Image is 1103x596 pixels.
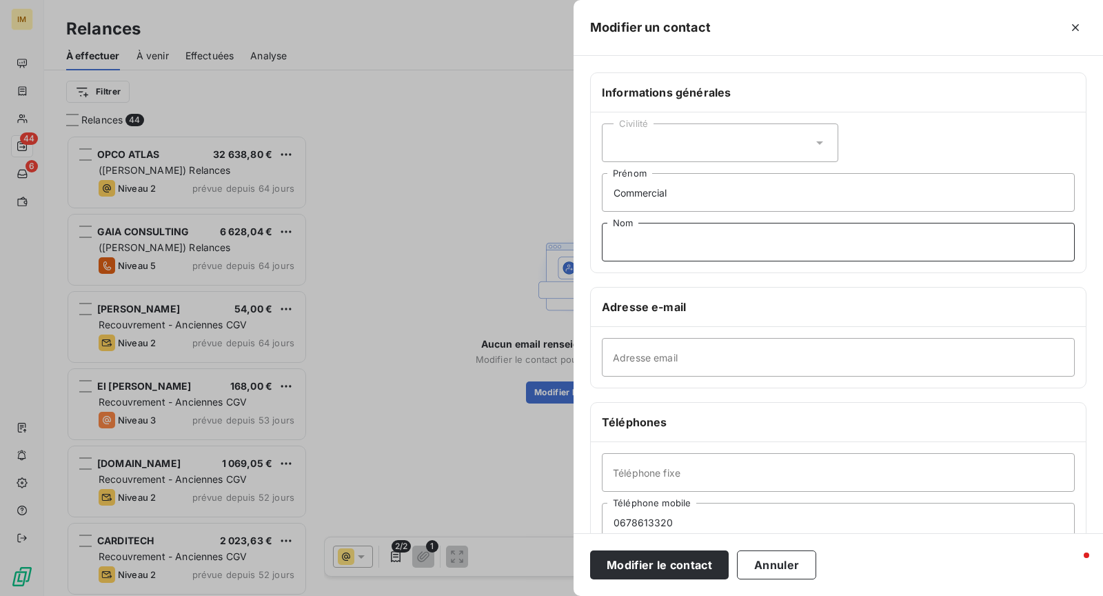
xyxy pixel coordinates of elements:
input: placeholder [602,223,1075,261]
h6: Informations générales [602,84,1075,101]
input: placeholder [602,503,1075,542]
iframe: Intercom live chat [1056,549,1089,582]
button: Annuler [737,550,816,579]
input: placeholder [602,173,1075,212]
input: placeholder [602,338,1075,377]
h6: Adresse e-mail [602,299,1075,315]
button: Modifier le contact [590,550,729,579]
h6: Téléphones [602,414,1075,430]
h5: Modifier un contact [590,18,711,37]
input: placeholder [602,453,1075,492]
